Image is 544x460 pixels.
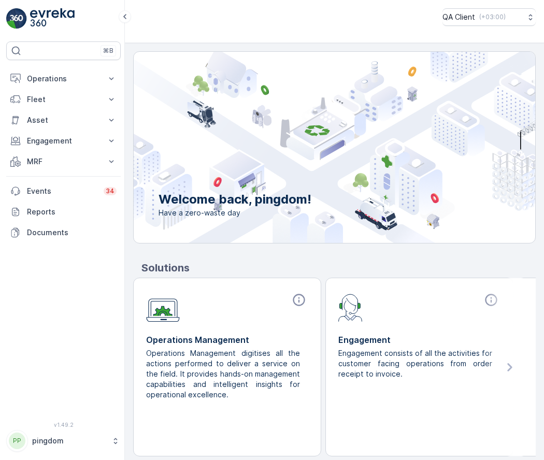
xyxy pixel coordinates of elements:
[338,293,363,322] img: module-icon
[159,208,311,218] span: Have a zero-waste day
[27,156,100,167] p: MRF
[6,181,121,202] a: Events34
[106,187,114,195] p: 34
[6,89,121,110] button: Fleet
[27,186,97,196] p: Events
[479,13,506,21] p: ( +03:00 )
[87,52,535,243] img: city illustration
[6,430,121,452] button: PPpingdom
[6,222,121,243] a: Documents
[159,191,311,208] p: Welcome back, pingdom!
[442,12,475,22] p: QA Client
[9,433,25,449] div: PP
[6,131,121,151] button: Engagement
[338,348,492,379] p: Engagement consists of all the activities for customer facing operations from order receipt to in...
[442,8,536,26] button: QA Client(+03:00)
[32,436,106,446] p: pingdom
[6,422,121,428] span: v 1.49.2
[6,151,121,172] button: MRF
[146,334,308,346] p: Operations Management
[146,293,180,322] img: module-icon
[27,74,100,84] p: Operations
[27,115,100,125] p: Asset
[338,334,500,346] p: Engagement
[30,8,75,29] img: logo_light-DOdMpM7g.png
[141,260,536,276] p: Solutions
[6,8,27,29] img: logo
[6,110,121,131] button: Asset
[27,94,100,105] p: Fleet
[6,68,121,89] button: Operations
[27,136,100,146] p: Engagement
[103,47,113,55] p: ⌘B
[27,227,117,238] p: Documents
[27,207,117,217] p: Reports
[146,348,300,400] p: Operations Management digitises all the actions performed to deliver a service on the field. It p...
[6,202,121,222] a: Reports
